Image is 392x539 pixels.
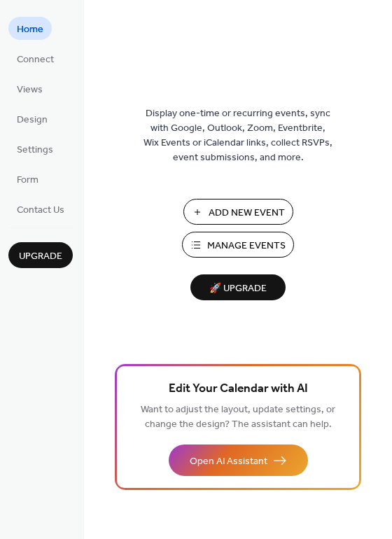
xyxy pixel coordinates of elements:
[17,173,38,188] span: Form
[182,232,294,258] button: Manage Events
[141,400,335,434] span: Want to adjust the layout, update settings, or change the design? The assistant can help.
[199,279,277,298] span: 🚀 Upgrade
[8,107,56,130] a: Design
[8,47,62,70] a: Connect
[17,83,43,97] span: Views
[169,444,308,476] button: Open AI Assistant
[17,143,53,157] span: Settings
[8,167,47,190] a: Form
[8,137,62,160] a: Settings
[8,77,51,100] a: Views
[17,113,48,127] span: Design
[8,242,73,268] button: Upgrade
[209,206,285,220] span: Add New Event
[8,17,52,40] a: Home
[190,274,286,300] button: 🚀 Upgrade
[169,379,308,399] span: Edit Your Calendar with AI
[207,239,286,253] span: Manage Events
[190,454,267,469] span: Open AI Assistant
[19,249,62,264] span: Upgrade
[17,52,54,67] span: Connect
[143,106,332,165] span: Display one-time or recurring events, sync with Google, Outlook, Zoom, Eventbrite, Wix Events or ...
[183,199,293,225] button: Add New Event
[17,203,64,218] span: Contact Us
[8,197,73,220] a: Contact Us
[17,22,43,37] span: Home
